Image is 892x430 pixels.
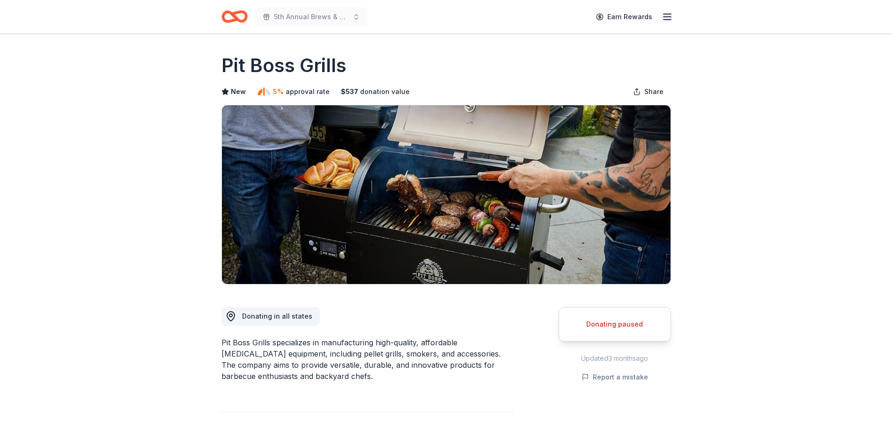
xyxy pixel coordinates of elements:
[221,52,346,79] h1: Pit Boss Grills
[273,86,284,97] span: 5%
[626,82,671,101] button: Share
[590,8,658,25] a: Earn Rewards
[570,319,659,330] div: Donating paused
[222,105,671,284] img: Image for Pit Boss Grills
[221,337,514,382] div: Pit Boss Grills specializes in manufacturing high-quality, affordable [MEDICAL_DATA] equipment, i...
[242,312,312,320] span: Donating in all states
[231,86,246,97] span: New
[559,353,671,364] div: Updated 3 months ago
[255,7,368,26] button: 5th Annual Brews & BBQ
[360,86,410,97] span: donation value
[644,86,663,97] span: Share
[582,372,648,383] button: Report a mistake
[274,11,349,22] span: 5th Annual Brews & BBQ
[286,86,330,97] span: approval rate
[341,86,358,97] span: $ 537
[221,6,248,28] a: Home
